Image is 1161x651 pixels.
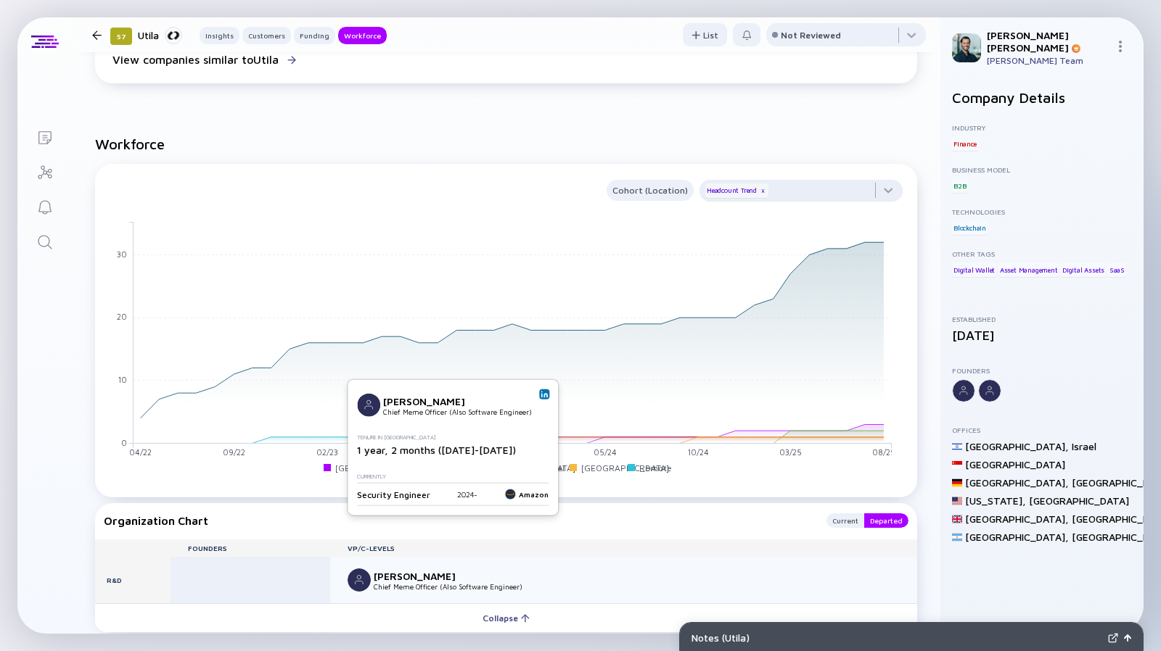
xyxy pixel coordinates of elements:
[965,513,1069,525] div: [GEOGRAPHIC_DATA] ,
[952,514,962,524] img: United Kingdom Flag
[688,448,709,457] tspan: 10/24
[504,489,516,500] img: Amazon logo
[1029,494,1129,507] div: [GEOGRAPHIC_DATA]
[987,55,1109,66] div: [PERSON_NAME] Team
[952,478,962,488] img: Germany Flag
[457,490,477,499] div: 2024 -
[952,328,1132,343] div: [DATE]
[952,123,1132,132] div: Industry
[607,182,694,199] div: Cohort (Location)
[1108,633,1118,643] img: Expand Notes
[95,557,171,603] div: R&D
[17,188,72,223] a: Reminders
[952,460,962,470] img: Singapore Flag
[223,448,245,457] tspan: 09/22
[374,570,469,582] div: [PERSON_NAME]
[383,394,479,407] div: [PERSON_NAME]
[242,27,291,44] button: Customers
[338,28,387,43] div: Workforce
[357,489,430,499] div: Security Engineer
[1124,634,1131,642] img: Open Notes
[965,476,1069,489] div: [GEOGRAPHIC_DATA] ,
[316,448,338,457] tspan: 02/23
[952,315,1132,323] div: Established
[952,33,981,62] img: Hector Profile Picture
[952,207,1132,216] div: Technologies
[952,136,978,151] div: Finance
[110,28,132,45] div: 57
[348,568,371,592] img: Tom Cohen picture
[200,27,239,44] button: Insights
[138,26,182,44] div: Utila
[758,186,767,195] div: x
[998,262,1059,277] div: Asset Management
[607,180,694,201] button: Cohort (Location)
[864,513,908,528] button: Departed
[294,28,335,43] div: Funding
[683,23,727,46] button: List
[872,448,895,457] tspan: 08/25
[294,27,335,44] button: Funding
[952,165,1132,174] div: Business Model
[965,494,1026,507] div: [US_STATE] ,
[987,29,1109,54] div: [PERSON_NAME] [PERSON_NAME]
[17,119,72,154] a: Lists
[965,440,1069,452] div: [GEOGRAPHIC_DATA] ,
[1108,262,1126,277] div: SaaS
[17,154,72,188] a: Investor Map
[952,249,1132,258] div: Other Tags
[200,28,239,43] div: Insights
[952,366,1132,375] div: Founders
[117,312,127,322] tspan: 20
[952,496,962,506] img: United States Flag
[952,89,1132,106] h2: Company Details
[338,27,387,44] button: Workforce
[965,531,1069,543] div: [GEOGRAPHIC_DATA] ,
[965,458,1065,470] div: [GEOGRAPHIC_DATA]
[171,544,330,552] div: Founders
[95,603,917,632] button: Collapse
[330,544,917,552] div: VP/C-Levels
[779,448,802,457] tspan: 03/25
[374,582,522,591] div: Chief Meme Officer (Also Software Engineer)
[129,448,152,457] tspan: 04/22
[952,426,1132,434] div: Offices
[357,434,543,441] div: Tenure in [GEOGRAPHIC_DATA]
[242,28,291,43] div: Customers
[117,249,127,259] tspan: 30
[357,394,380,417] img: Tom Cohen picture
[594,448,617,457] tspan: 05/24
[952,532,962,542] img: Argentina Flag
[357,444,543,456] div: 1 year, 2 months ([DATE]-[DATE])
[952,262,996,277] div: Digital Wallet
[541,391,548,398] img: Tom Cohen Linkedin Profile
[17,223,72,258] a: Search
[504,489,549,500] div: Amazon
[104,513,812,528] div: Organization Chart
[121,438,127,447] tspan: 0
[781,30,841,41] div: Not Reviewed
[952,220,988,235] div: Blockchain
[826,513,864,528] button: Current
[692,631,1102,644] div: Notes ( Utila )
[705,183,768,198] div: Headcount Trend
[504,489,549,500] a: Amazon logoAmazon
[112,53,279,66] div: View companies similar to Utila
[1061,262,1106,277] div: Digital Assets
[952,441,962,452] img: Israel Flag
[95,136,917,152] h2: Workforce
[474,607,538,629] div: Collapse
[952,178,967,193] div: B2B
[383,407,532,415] div: Chief Meme Officer (Also Software Engineer)
[118,375,127,384] tspan: 10
[683,24,727,46] div: List
[357,473,543,480] div: Currently
[1072,440,1096,452] div: Israel
[1115,41,1126,52] img: Menu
